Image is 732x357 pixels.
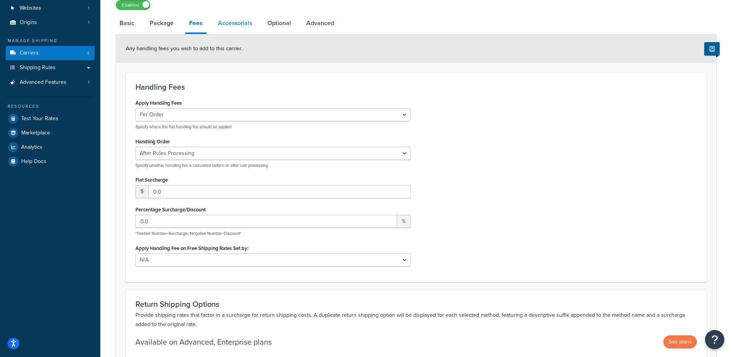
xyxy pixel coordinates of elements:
a: Carriers4 [6,46,95,60]
label: Apply Handling Fees [135,100,182,106]
label: Percentage Surcharge/Discount [135,207,206,212]
a: Marketplace [6,126,95,140]
span: 4 [87,50,90,56]
a: Accessorials [214,14,256,32]
a: Websites1 [6,1,95,15]
button: Show Help Docs [704,42,720,56]
li: Websites [6,1,95,15]
div: Resources [6,103,95,110]
span: Test Your Rates [21,116,58,122]
h3: Handling Fees [135,83,697,91]
p: Specify whether handling fee is calculated before or after rule processing [135,163,411,168]
span: $ [135,185,148,198]
span: Analytics [21,144,42,151]
span: Carriers [20,50,39,56]
div: Manage Shipping [6,37,95,44]
span: Marketplace [21,130,50,136]
a: Advanced [303,14,338,32]
span: Any handling fees you wish to add to this carrier. [126,44,242,53]
a: Basic [116,14,138,32]
a: Help Docs [6,155,95,168]
li: Origins [6,15,95,30]
a: Shipping Rules [6,61,95,75]
span: 1 [88,79,90,86]
label: Handling Order [135,139,170,144]
span: Shipping Rules [20,65,56,71]
span: Websites [20,5,41,12]
span: Advanced Features [20,79,66,86]
span: % [397,215,411,228]
a: Advanced Features1 [6,75,95,90]
span: Help Docs [21,158,46,165]
a: Fees [185,14,206,34]
span: 1 [88,19,90,26]
p: Provide shipping rates that factor in a surcharge for return shipping costs. A duplicate return s... [135,311,697,329]
p: *Positive Number=Surcharge, Negative Number=Discount* [135,231,411,236]
label: Enabled [116,0,150,10]
a: Analytics [6,140,95,154]
a: Package [146,14,178,32]
a: Origins1 [6,15,95,30]
label: Apply Handling Fee on Free Shipping Rates Set by: [135,245,249,251]
button: Open Resource Center [705,330,724,349]
span: 1 [88,5,90,12]
h3: Return Shipping Options [135,300,697,308]
a: Test Your Rates [6,112,95,126]
li: Carriers [6,46,95,60]
li: Advanced Features [6,75,95,90]
button: See plans [663,335,697,348]
p: Available on Advanced, Enterprise plans [135,337,272,347]
a: Optional [264,14,295,32]
span: Origins [20,19,37,26]
p: Specify where the flat handling fee should be applied [135,124,411,130]
label: Flat Surcharge [135,177,168,183]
